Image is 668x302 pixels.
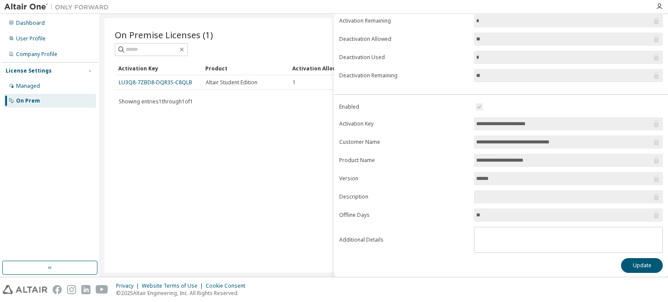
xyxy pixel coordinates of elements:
[119,98,193,105] span: Showing entries 1 through 1 of 1
[3,285,47,294] img: altair_logo.svg
[292,61,372,75] div: Activation Allowed
[16,97,40,104] div: On Prem
[206,282,250,289] div: Cookie Consent
[16,83,40,90] div: Managed
[205,61,285,75] div: Product
[53,285,62,294] img: facebook.svg
[339,17,469,24] label: Activation Remaining
[16,51,57,58] div: Company Profile
[6,67,52,74] div: License Settings
[339,120,469,127] label: Activation Key
[339,157,469,164] label: Product Name
[293,79,296,86] span: 1
[116,282,142,289] div: Privacy
[339,236,469,243] label: Additional Details
[142,282,206,289] div: Website Terms of Use
[339,103,469,110] label: Enabled
[118,61,198,75] div: Activation Key
[115,29,213,41] span: On Premise Licenses (1)
[116,289,250,297] p: © 2025 Altair Engineering, Inc. All Rights Reserved.
[339,139,469,146] label: Customer Name
[206,79,257,86] span: Altair Student Edition
[339,175,469,182] label: Version
[339,36,469,43] label: Deactivation Allowed
[4,3,113,11] img: Altair One
[16,35,46,42] div: User Profile
[16,20,45,27] div: Dashboard
[339,54,469,61] label: Deactivation Used
[67,285,76,294] img: instagram.svg
[119,79,192,86] a: LU3Q8-7ZBD8-DQR3S-C8QLB
[339,212,469,219] label: Offline Days
[96,285,108,294] img: youtube.svg
[621,258,663,273] button: Update
[81,285,90,294] img: linkedin.svg
[339,193,469,200] label: Description
[339,72,469,79] label: Deactivation Remaining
